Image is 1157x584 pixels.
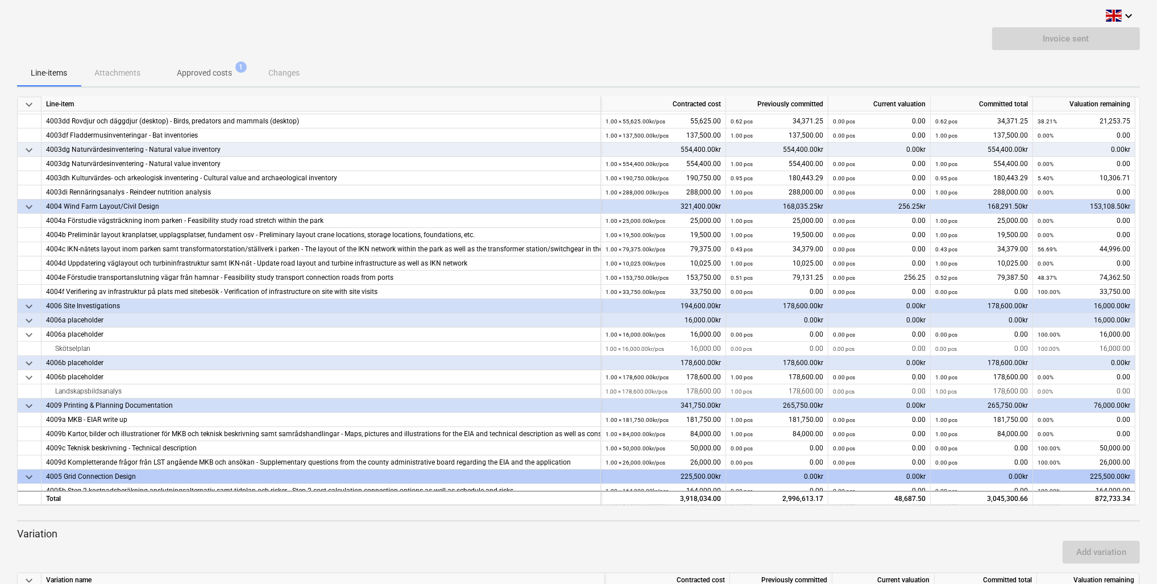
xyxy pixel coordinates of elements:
div: 181,750.00 [731,413,823,427]
small: 1.00 × 26,000.00kr / pcs [606,459,665,466]
div: 79,375.00 [606,242,721,256]
small: 1.00 × 33,750.00kr / pcs [606,289,665,295]
div: 4004a Förstudie vägsträckning inom parken - Feasibility study road stretch within the park [46,214,596,228]
div: 48,687.50 [833,492,926,506]
small: 0.00% [1038,232,1054,238]
small: 0.00 pcs [833,232,855,238]
div: 0.00 [833,185,926,200]
small: 1.00 × 153,750.00kr / pcs [606,275,669,281]
small: 0.00 pcs [833,161,855,167]
small: 1.00 pcs [731,260,753,267]
small: 1.00 pcs [731,417,753,423]
small: 0.00 pcs [833,388,855,395]
small: 1.00 × 55,625.00kr / pcs [606,118,665,125]
div: 288,000.00 [731,185,823,200]
div: 0.00kr [828,299,931,313]
div: 26,000.00 [606,455,721,470]
small: 0.43 pcs [935,246,957,252]
small: 1.00 pcs [935,161,957,167]
div: 178,600.00kr [931,299,1033,313]
div: 0.00 [935,484,1028,498]
div: 0.00 [731,441,823,455]
div: 0.00 [833,455,926,470]
div: 4003dg Naturvärdesinventering - Natural value inventory [46,157,596,171]
div: 2,996,613.17 [731,492,823,506]
small: 1.00 pcs [731,388,752,395]
div: 190,750.00 [606,171,721,185]
div: 0.00kr [726,313,828,328]
div: 153,108.50kr [1033,200,1135,214]
div: 34,371.25 [731,114,823,129]
small: 1.00 × 19,500.00kr / pcs [606,232,665,238]
div: 26,000.00 [1038,455,1130,470]
div: 50,000.00 [606,441,721,455]
span: keyboard_arrow_down [22,328,36,342]
small: 0.00 pcs [731,459,753,466]
div: 0.00 [833,342,926,356]
small: 1.00 pcs [935,431,957,437]
div: 4009a MKB - EIAR write up [46,413,596,427]
div: 0.00 [731,328,823,342]
div: 181,750.00 [935,413,1028,427]
div: Contracted cost [601,97,726,111]
small: 0.00 pcs [935,346,957,352]
div: 178,600.00 [935,384,1028,399]
small: 1.00 pcs [935,232,957,238]
div: 44,996.00 [1038,242,1130,256]
small: 0.62 pcs [935,118,957,125]
div: 4009 Printing & Planning Documentation [46,399,596,413]
div: 4003df Fladdermusinventeringar - Bat inventories [46,129,596,143]
div: 0.00 [833,214,926,228]
div: 74,362.50 [1038,271,1130,285]
div: 3,045,300.66 [931,491,1033,505]
div: 4009c Teknisk beskrivning - Technical description [46,441,596,455]
div: 137,500.00 [935,129,1028,143]
small: 0.00 pcs [833,275,855,281]
div: 0.00 [1038,384,1130,399]
div: 288,000.00 [935,185,1028,200]
small: 1.00 pcs [731,218,753,224]
div: 554,400.00kr [601,143,726,157]
div: Line-item [42,97,601,111]
small: 0.00% [1038,161,1054,167]
div: 0.00 [1038,427,1130,441]
small: 0.00 pcs [833,218,855,224]
small: 0.00 pcs [731,488,753,494]
small: 0.95 pcs [935,175,957,181]
div: 16,000.00 [606,328,721,342]
small: 0.00% [1038,388,1053,395]
small: 0.00 pcs [833,346,855,352]
div: 0.00 [833,228,926,242]
div: 16,000.00 [1038,328,1130,342]
div: 4003dg Naturvärdesinventering - Natural value inventory [46,143,596,157]
small: 1.00 pcs [935,260,957,267]
span: keyboard_arrow_down [22,357,36,370]
div: 4006b placeholder [46,356,596,370]
small: 0.00 pcs [731,445,753,452]
div: 178,600.00 [606,370,721,384]
div: 0.00 [1038,185,1130,200]
small: 0.00 pcs [935,488,957,494]
div: 50,000.00 [1038,441,1130,455]
span: keyboard_arrow_down [22,143,36,157]
span: 1 [235,61,247,73]
small: 0.00 pcs [731,332,753,338]
div: 16,000.00kr [1033,299,1135,313]
div: 10,306.71 [1038,171,1130,185]
small: 0.00% [1038,260,1054,267]
div: 554,400.00kr [931,143,1033,157]
div: 4006a placeholder [46,328,596,342]
small: 1.00 × 181,750.00kr / pcs [606,417,669,423]
div: 0.00 [833,484,926,498]
div: 0.00 [833,285,926,299]
div: 0.00 [1038,129,1130,143]
div: Valuation remaining [1033,97,1135,111]
div: 0.00 [935,285,1028,299]
div: 0.00 [833,157,926,171]
span: keyboard_arrow_down [22,314,36,328]
small: 0.00 pcs [833,175,855,181]
div: 872,733.34 [1038,492,1130,506]
div: 4006a placeholder [46,313,596,328]
div: 16,000.00 [606,342,721,356]
small: 5.40% [1038,175,1054,181]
